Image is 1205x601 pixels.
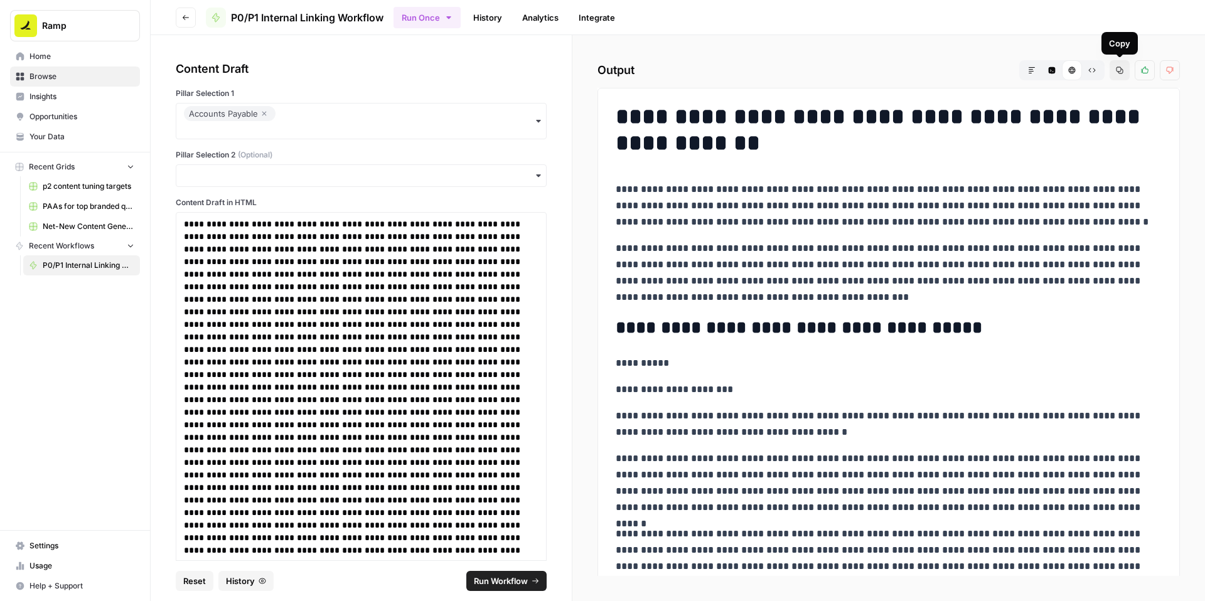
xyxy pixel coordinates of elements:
[1109,37,1130,50] div: Copy
[176,197,547,208] label: Content Draft in HTML
[10,66,140,87] a: Browse
[23,216,140,237] a: Net-New Content Generator - Grid Template
[23,196,140,216] a: PAAs for top branded queries from GSC
[183,575,206,587] span: Reset
[515,8,566,28] a: Analytics
[23,176,140,196] a: p2 content tuning targets
[176,60,547,78] div: Content Draft
[10,127,140,147] a: Your Data
[29,240,94,252] span: Recent Workflows
[29,580,134,592] span: Help + Support
[176,571,213,591] button: Reset
[189,106,270,121] div: Accounts Payable
[176,103,547,139] button: Accounts Payable
[176,149,547,161] label: Pillar Selection 2
[10,87,140,107] a: Insights
[10,576,140,596] button: Help + Support
[29,51,134,62] span: Home
[10,237,140,255] button: Recent Workflows
[474,575,528,587] span: Run Workflow
[29,91,134,102] span: Insights
[43,221,134,232] span: Net-New Content Generator - Grid Template
[218,571,274,591] button: History
[10,157,140,176] button: Recent Grids
[29,131,134,142] span: Your Data
[43,201,134,212] span: PAAs for top branded queries from GSC
[29,540,134,551] span: Settings
[226,575,255,587] span: History
[29,560,134,572] span: Usage
[14,14,37,37] img: Ramp Logo
[206,8,383,28] a: P0/P1 Internal Linking Workflow
[29,161,75,173] span: Recent Grids
[43,260,134,271] span: P0/P1 Internal Linking Workflow
[466,571,547,591] button: Run Workflow
[10,556,140,576] a: Usage
[571,8,623,28] a: Integrate
[10,536,140,556] a: Settings
[10,10,140,41] button: Workspace: Ramp
[394,7,461,28] button: Run Once
[10,46,140,66] a: Home
[43,181,134,192] span: p2 content tuning targets
[29,111,134,122] span: Opportunities
[231,10,383,25] span: P0/P1 Internal Linking Workflow
[466,8,510,28] a: History
[29,71,134,82] span: Browse
[10,107,140,127] a: Opportunities
[238,149,272,161] span: (Optional)
[176,88,547,99] label: Pillar Selection 1
[42,19,118,32] span: Ramp
[597,60,1180,80] h2: Output
[23,255,140,275] a: P0/P1 Internal Linking Workflow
